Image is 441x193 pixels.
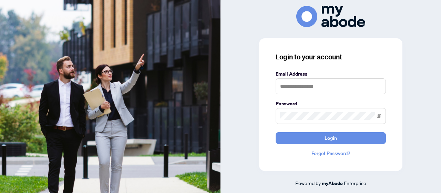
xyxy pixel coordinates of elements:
a: Forgot Password? [276,149,386,157]
label: Email Address [276,70,386,78]
label: Password [276,100,386,107]
button: Login [276,132,386,144]
span: Powered by [295,180,321,186]
a: myAbode [322,180,343,187]
span: Login [325,133,337,144]
img: ma-logo [296,6,365,27]
h3: Login to your account [276,52,386,62]
span: Enterprise [344,180,366,186]
span: eye-invisible [377,114,381,118]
